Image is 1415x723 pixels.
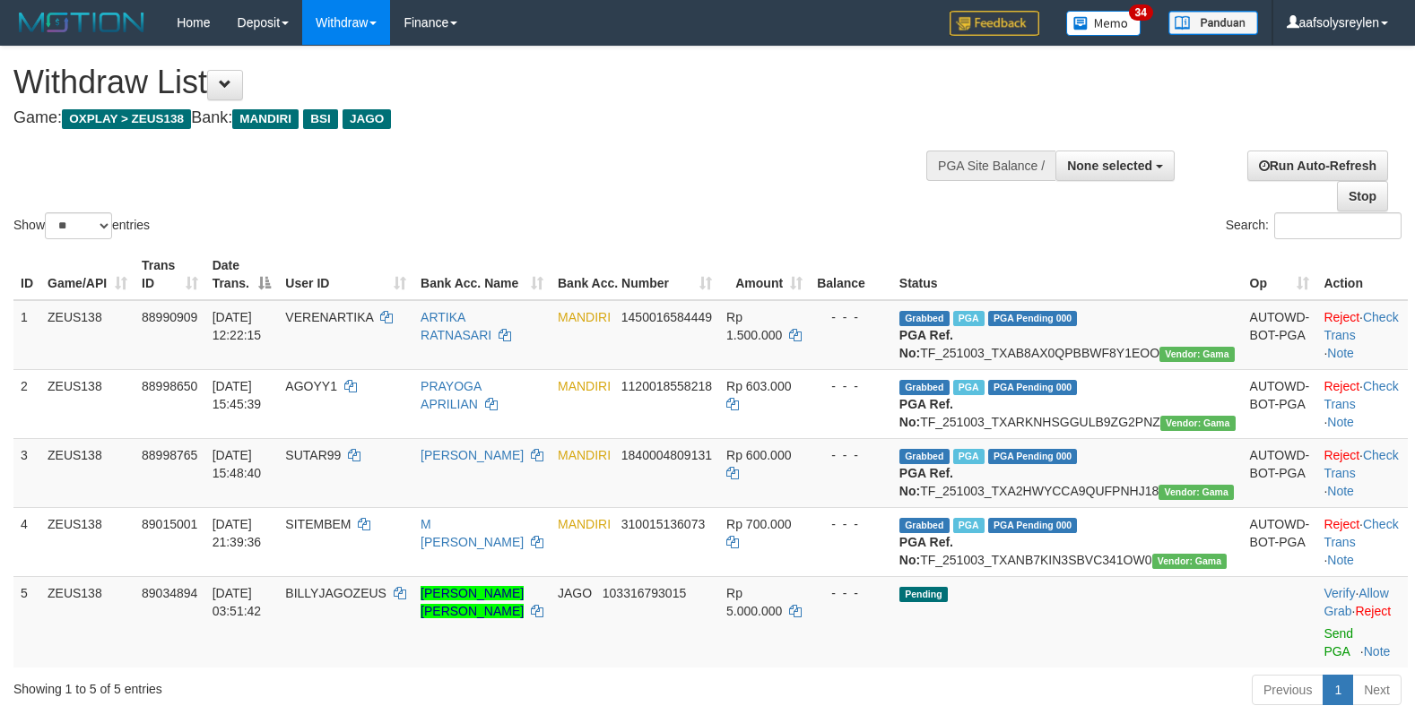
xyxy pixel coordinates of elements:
td: TF_251003_TXAB8AX0QPBBWF8Y1EOO [892,300,1243,370]
span: MANDIRI [558,448,611,462]
b: PGA Ref. No: [899,397,953,429]
a: Stop [1337,181,1388,211]
label: Show entries [13,212,150,239]
a: Next [1352,675,1402,705]
a: Allow Grab [1324,586,1388,618]
span: Copy 1840004809131 to clipboard [621,448,712,462]
th: Status [892,249,1243,300]
a: Previous [1252,675,1324,705]
span: MANDIRI [558,310,611,324]
span: 88990909 [142,310,197,324]
a: Reject [1355,604,1391,618]
div: - - - [817,308,885,326]
span: JAGO [343,109,391,129]
span: Rp 603.000 [726,379,791,393]
a: Run Auto-Refresh [1247,151,1388,181]
span: 88998650 [142,379,197,393]
a: Reject [1324,448,1359,462]
img: Button%20Memo.svg [1066,11,1142,36]
span: Grabbed [899,449,950,464]
span: [DATE] 15:45:39 [213,379,262,411]
h1: Withdraw List [13,65,925,100]
img: Feedback.jpg [950,11,1039,36]
span: Marked by aafnoeunsreypich [953,518,985,533]
a: PRAYOGA APRILIAN [421,379,481,411]
th: Bank Acc. Name: activate to sort column ascending [413,249,551,300]
th: User ID: activate to sort column ascending [278,249,413,300]
span: Rp 1.500.000 [726,310,782,342]
td: 5 [13,576,40,667]
span: PGA Pending [988,518,1078,533]
span: [DATE] 12:22:15 [213,310,262,342]
span: Grabbed [899,518,950,533]
div: PGA Site Balance / [926,151,1055,181]
a: Check Trans [1324,448,1398,480]
a: Note [1327,484,1354,498]
b: PGA Ref. No: [899,466,953,498]
span: SUTAR99 [285,448,341,462]
th: Op: activate to sort column ascending [1243,249,1317,300]
span: Pending [899,587,948,602]
img: MOTION_logo.png [13,9,150,36]
div: - - - [817,377,885,395]
span: Marked by aafsolysreylen [953,311,985,326]
span: PGA Pending [988,449,1078,464]
td: ZEUS138 [40,438,135,507]
span: Vendor URL: https://trx31.1velocity.biz [1159,485,1234,500]
a: Note [1327,415,1354,429]
a: Check Trans [1324,379,1398,411]
a: [PERSON_NAME] [421,448,524,462]
td: TF_251003_TXARKNHSGGULB9ZG2PNZ [892,369,1243,438]
td: · · [1316,576,1408,667]
th: Trans ID: activate to sort column ascending [135,249,205,300]
span: 89015001 [142,517,197,531]
span: Grabbed [899,380,950,395]
div: - - - [817,515,885,533]
a: Reject [1324,310,1359,324]
a: Note [1364,644,1391,658]
td: ZEUS138 [40,369,135,438]
a: Reject [1324,379,1359,393]
td: 2 [13,369,40,438]
span: None selected [1067,159,1152,173]
td: 1 [13,300,40,370]
span: OXPLAY > ZEUS138 [62,109,191,129]
td: AUTOWD-BOT-PGA [1243,438,1317,507]
td: · · [1316,438,1408,507]
a: ARTIKA RATNASARI [421,310,491,342]
th: ID [13,249,40,300]
span: Marked by aafsolysreylen [953,380,985,395]
td: ZEUS138 [40,507,135,576]
span: [DATE] 03:51:42 [213,586,262,618]
span: MANDIRI [558,379,611,393]
a: Reject [1324,517,1359,531]
span: PGA Pending [988,380,1078,395]
a: Verify [1324,586,1355,600]
span: Copy 1450016584449 to clipboard [621,310,712,324]
span: Copy 103316793015 to clipboard [603,586,686,600]
span: JAGO [558,586,592,600]
div: Showing 1 to 5 of 5 entries [13,673,577,698]
span: Grabbed [899,311,950,326]
td: AUTOWD-BOT-PGA [1243,369,1317,438]
span: VERENARTIKA [285,310,373,324]
span: · [1324,586,1388,618]
input: Search: [1274,212,1402,239]
span: SITEMBEM [285,517,351,531]
td: 4 [13,507,40,576]
th: Bank Acc. Number: activate to sort column ascending [551,249,719,300]
a: [PERSON_NAME] [PERSON_NAME] [421,586,524,618]
button: None selected [1055,151,1175,181]
td: AUTOWD-BOT-PGA [1243,507,1317,576]
span: Rp 600.000 [726,448,791,462]
td: · · [1316,300,1408,370]
span: MANDIRI [558,517,611,531]
a: Note [1327,346,1354,360]
span: BILLYJAGOZEUS [285,586,386,600]
span: MANDIRI [232,109,299,129]
label: Search: [1226,212,1402,239]
div: - - - [817,446,885,464]
a: M [PERSON_NAME] [421,517,524,549]
select: Showentries [45,212,112,239]
span: Rp 700.000 [726,517,791,531]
